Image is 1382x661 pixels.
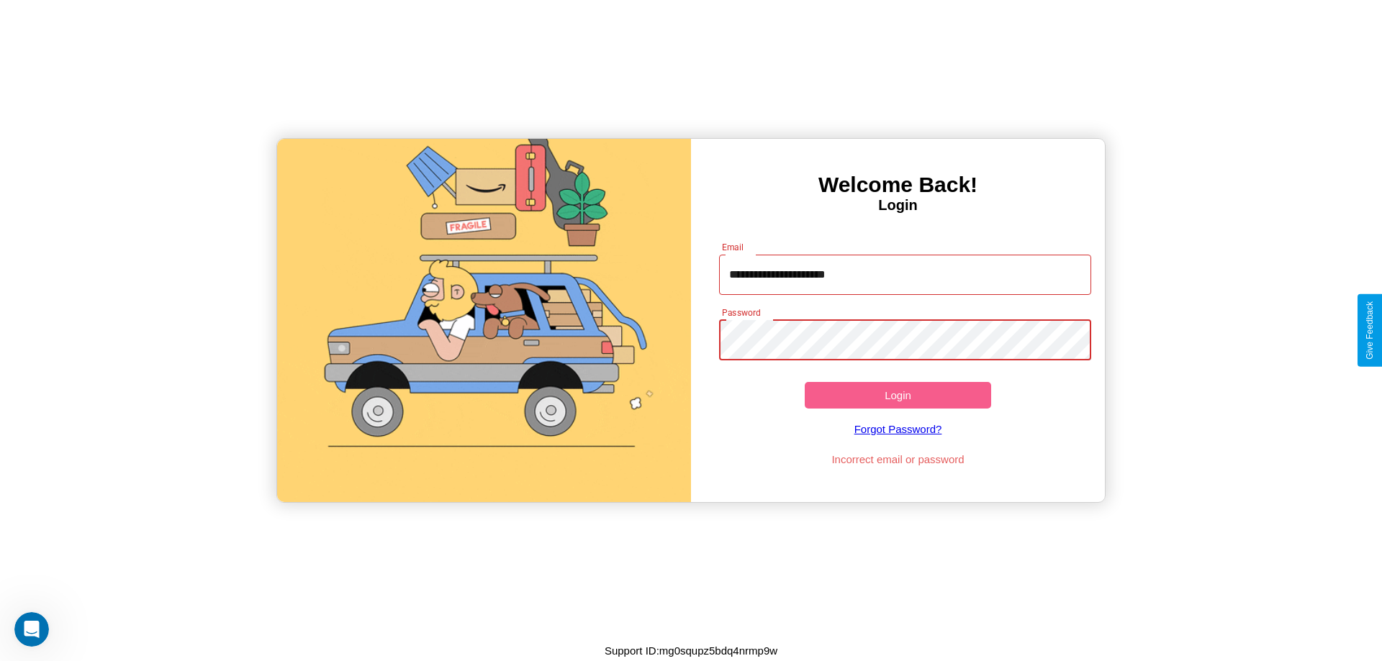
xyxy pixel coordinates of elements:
button: Login [805,382,991,409]
iframe: Intercom live chat [14,612,49,647]
h3: Welcome Back! [691,173,1105,197]
a: Forgot Password? [712,409,1085,450]
p: Support ID: mg0squpz5bdq4nrmp9w [605,641,777,660]
div: Give Feedback [1365,301,1375,360]
p: Incorrect email or password [712,450,1085,469]
img: gif [277,139,691,502]
h4: Login [691,197,1105,214]
label: Email [722,241,744,253]
label: Password [722,306,760,319]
